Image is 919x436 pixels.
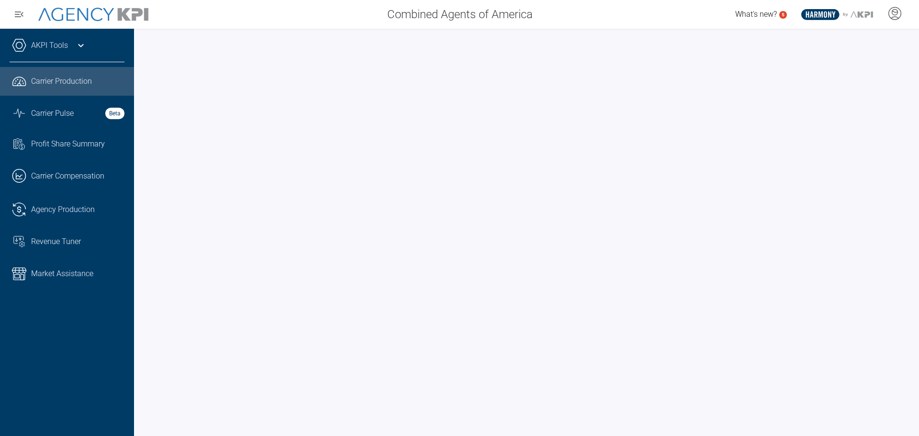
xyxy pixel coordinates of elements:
[779,11,787,19] a: 5
[38,8,148,22] img: AgencyKPI
[735,10,777,19] span: What's new?
[31,236,81,247] span: Revenue Tuner
[31,40,68,51] a: AKPI Tools
[387,6,533,23] span: Combined Agents of America
[31,108,74,119] span: Carrier Pulse
[31,204,95,215] span: Agency Production
[31,170,104,182] span: Carrier Compensation
[31,76,92,87] span: Carrier Production
[782,12,785,17] text: 5
[105,108,124,119] strong: Beta
[31,268,93,279] span: Market Assistance
[31,138,105,150] span: Profit Share Summary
